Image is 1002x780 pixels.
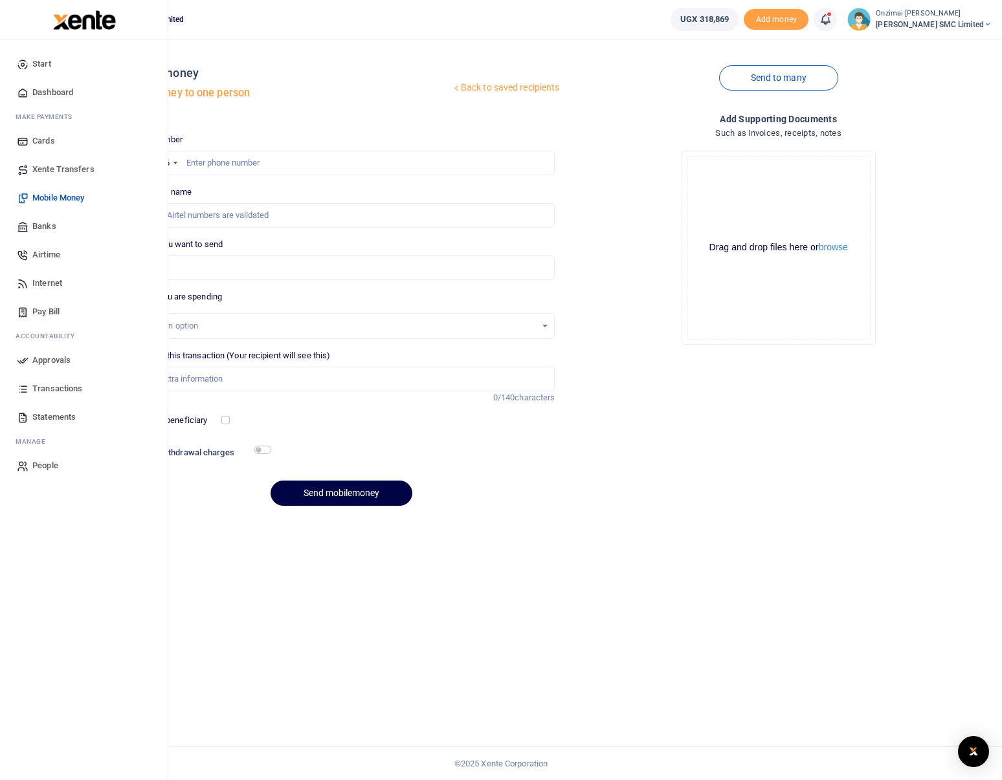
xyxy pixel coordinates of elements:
a: Xente Transfers [10,155,157,184]
img: logo-large [53,10,116,30]
input: Enter extra information [129,367,555,391]
div: Open Intercom Messenger [958,736,989,767]
span: Add money [744,9,808,30]
small: Onzimai [PERSON_NAME] [876,8,992,19]
a: Approvals [10,346,157,374]
label: Memo for this transaction (Your recipient will see this) [129,349,331,362]
a: People [10,451,157,480]
span: 0/140 [493,393,515,402]
a: Add money [744,14,808,23]
span: Xente Transfers [32,163,95,176]
span: UGX 318,869 [680,13,729,26]
span: Dashboard [32,86,73,99]
h4: Add supporting Documents [565,112,992,126]
a: logo-small logo-large logo-large [52,14,116,24]
span: Start [32,58,51,70]
label: Reason you are spending [129,290,222,303]
h5: Send money to one person [124,87,451,100]
a: Back to saved recipients [451,76,561,100]
a: Pay Bill [10,298,157,326]
div: Drag and drop files here or [687,241,870,254]
li: Ac [10,326,157,346]
span: Mobile Money [32,191,84,204]
a: profile-user Onzimai [PERSON_NAME] [PERSON_NAME] SMC Limited [847,8,992,31]
a: Statements [10,403,157,431]
img: profile-user [847,8,871,31]
a: Banks [10,212,157,241]
span: ake Payments [22,112,72,122]
a: Internet [10,269,157,298]
span: People [32,459,58,472]
li: M [10,107,157,127]
a: Airtime [10,241,157,269]
label: Phone number [129,133,183,146]
span: anage [22,437,46,446]
span: [PERSON_NAME] SMC Limited [876,19,992,30]
input: MTN & Airtel numbers are validated [129,203,555,228]
label: Save this beneficiary [129,414,207,427]
span: Pay Bill [32,305,60,318]
li: Wallet ballance [665,8,744,31]
span: Statements [32,411,76,424]
span: Transactions [32,382,82,395]
span: Internet [32,277,62,290]
input: Enter phone number [129,151,555,175]
a: Start [10,50,157,78]
span: Approvals [32,354,71,367]
button: Send mobilemoney [271,481,412,506]
span: characters [515,393,555,402]
div: File Uploader [682,151,876,345]
a: Cards [10,127,157,155]
span: countability [25,331,74,341]
a: Send to many [719,65,838,91]
a: Mobile Money [10,184,157,212]
a: Dashboard [10,78,157,107]
span: Banks [32,220,56,233]
div: Select an option [139,320,537,332]
input: UGX [129,255,555,280]
a: Transactions [10,374,157,403]
h4: Mobile money [124,66,451,80]
span: Cards [32,135,55,147]
a: UGX 318,869 [671,8,739,31]
h6: Include withdrawal charges [130,448,265,458]
button: browse [819,243,848,252]
h4: Such as invoices, receipts, notes [565,126,992,140]
label: Amount you want to send [129,238,223,251]
span: Airtime [32,248,60,261]
li: M [10,431,157,451]
li: Toup your wallet [744,9,808,30]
